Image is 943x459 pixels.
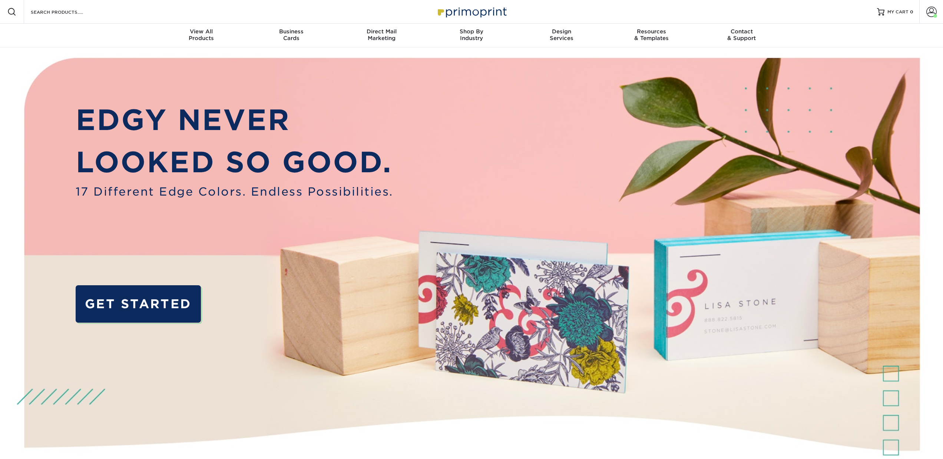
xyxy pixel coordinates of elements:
[606,24,697,47] a: Resources& Templates
[30,7,102,16] input: SEARCH PRODUCTS.....
[427,28,517,35] span: Shop By
[427,24,517,47] a: Shop ByIndustry
[427,28,517,41] div: Industry
[156,24,246,47] a: View AllProducts
[246,24,337,47] a: BusinessCards
[76,183,393,200] span: 17 Different Edge Colors. Endless Possibilities.
[697,28,787,35] span: Contact
[910,9,913,14] span: 0
[697,24,787,47] a: Contact& Support
[337,24,427,47] a: Direct MailMarketing
[697,28,787,41] div: & Support
[246,28,337,35] span: Business
[156,28,246,41] div: Products
[606,28,697,41] div: & Templates
[516,28,606,41] div: Services
[606,28,697,35] span: Resources
[516,28,606,35] span: Design
[76,99,393,141] p: EDGY NEVER
[246,28,337,41] div: Cards
[887,9,909,15] span: MY CART
[516,24,606,47] a: DesignServices
[76,285,201,322] a: GET STARTED
[337,28,427,35] span: Direct Mail
[76,141,393,183] p: LOOKED SO GOOD.
[434,4,509,20] img: Primoprint
[337,28,427,41] div: Marketing
[156,28,246,35] span: View All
